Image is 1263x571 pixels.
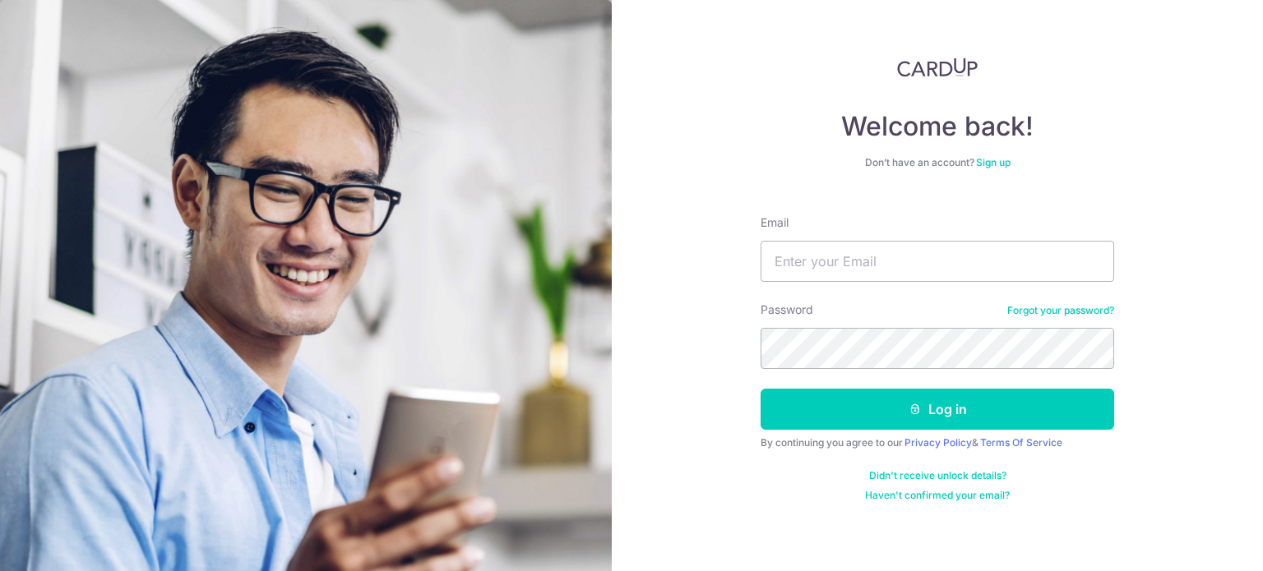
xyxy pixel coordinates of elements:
[761,214,789,231] label: Email
[761,436,1114,449] div: By continuing you agree to our &
[869,469,1006,482] a: Didn't receive unlock details?
[980,436,1062,449] a: Terms Of Service
[1007,304,1114,317] a: Forgot your password?
[761,241,1114,282] input: Enter your Email
[761,156,1114,169] div: Don’t have an account?
[897,58,978,77] img: CardUp Logo
[761,302,813,318] label: Password
[976,156,1011,168] a: Sign up
[865,489,1010,502] a: Haven't confirmed your email?
[761,389,1114,430] button: Log in
[761,110,1114,143] h4: Welcome back!
[904,436,972,449] a: Privacy Policy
